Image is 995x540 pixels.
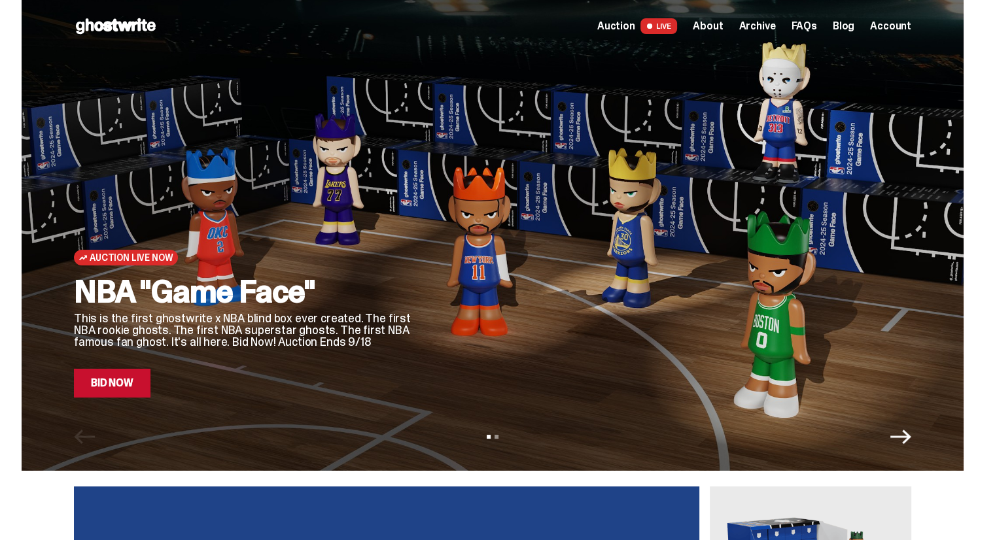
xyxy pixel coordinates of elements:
a: Account [870,21,911,31]
a: Bid Now [74,369,150,397]
span: LIVE [640,18,678,34]
a: Auction LIVE [597,18,677,34]
a: Blog [833,21,854,31]
a: About [693,21,723,31]
p: This is the first ghostwrite x NBA blind box ever created. The first NBA rookie ghosts. The first... [74,312,414,348]
button: View slide 2 [495,435,498,439]
a: FAQs [791,21,816,31]
button: View slide 1 [487,435,491,439]
span: Auction Live Now [90,252,173,263]
button: Next [890,426,911,447]
a: Archive [739,21,775,31]
h2: NBA "Game Face" [74,276,414,307]
span: Auction [597,21,635,31]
